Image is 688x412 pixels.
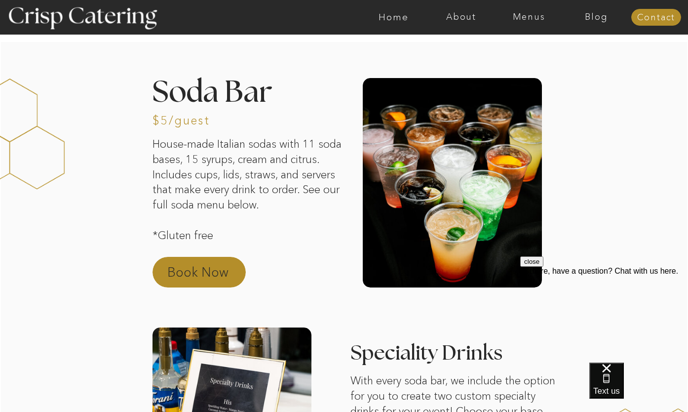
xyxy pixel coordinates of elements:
a: Menus [495,12,563,22]
a: About [427,12,495,22]
a: Contact [631,13,681,23]
h3: Speciality Drinks [350,343,665,353]
iframe: podium webchat widget bubble [589,363,688,412]
h2: Soda Bar [153,78,342,104]
a: Home [360,12,427,22]
h3: $5/guest [153,115,209,124]
p: House-made Italian sodas with 11 soda bases, 15 syrups, cream and citrus. Includes cups, lids, st... [153,137,342,242]
a: Blog [563,12,630,22]
iframe: podium webchat widget prompt [520,256,688,375]
a: Book Now [167,263,254,287]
